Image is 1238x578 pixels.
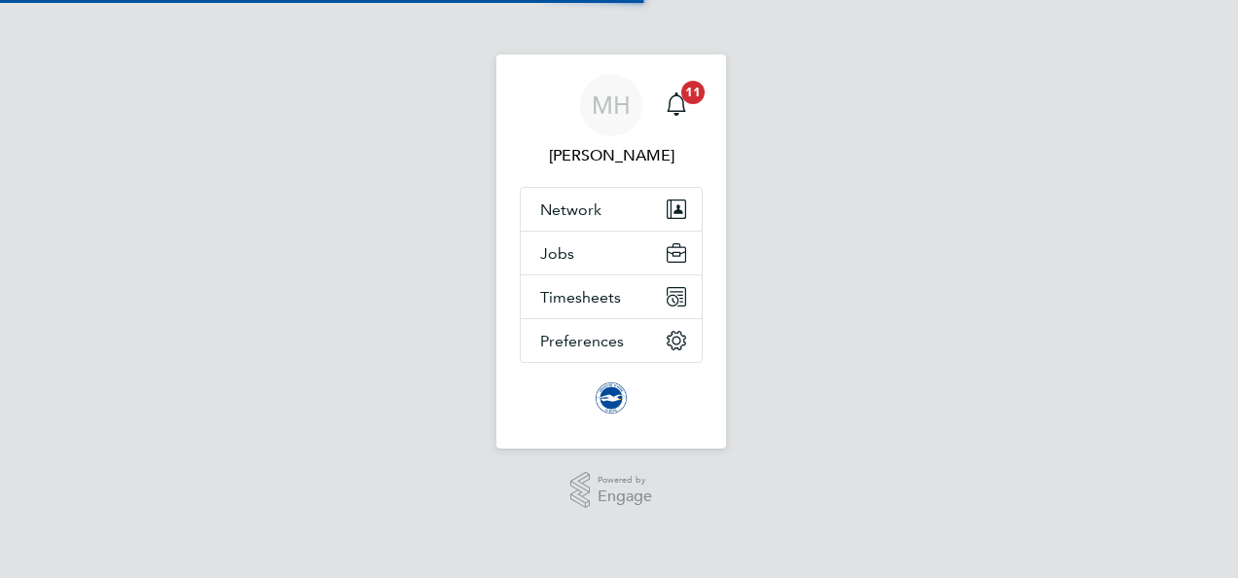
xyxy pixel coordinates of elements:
span: Jobs [540,244,574,263]
button: Jobs [521,232,702,274]
img: brightonandhovealbion-logo-retina.png [596,382,627,414]
button: Preferences [521,319,702,362]
nav: Main navigation [496,54,726,449]
span: Timesheets [540,288,621,307]
span: Powered by [598,472,652,488]
a: 11 [657,74,696,136]
span: Marcus Herron [520,144,703,167]
a: Go to home page [520,382,703,414]
button: Network [521,188,702,231]
span: Preferences [540,332,624,350]
a: MH[PERSON_NAME] [520,74,703,167]
span: MH [592,92,631,118]
a: Powered byEngage [570,472,653,509]
span: Network [540,200,601,219]
button: Timesheets [521,275,702,318]
span: 11 [681,81,705,104]
span: Engage [598,488,652,505]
